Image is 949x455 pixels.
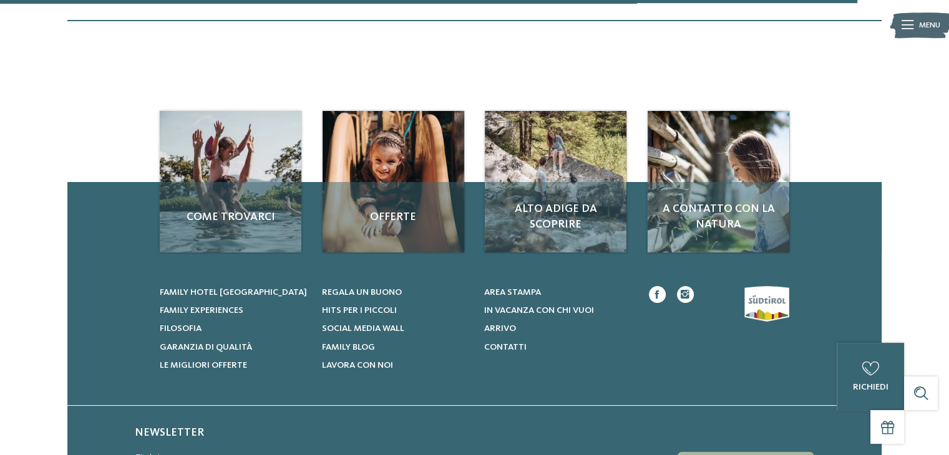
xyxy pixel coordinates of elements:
span: Area stampa [484,288,540,297]
span: Family Blog [322,343,375,352]
img: Cercate un hotel per famiglie? Qui troverete solo i migliori! [160,111,301,252]
a: Social Media Wall [322,322,470,335]
span: Newsletter [135,427,204,438]
a: richiedi [837,343,904,410]
a: Family Blog [322,341,470,353]
span: Filosofia [160,324,202,333]
span: Come trovarci [171,209,290,225]
span: Social Media Wall [322,324,404,333]
span: In vacanza con chi vuoi [484,306,593,315]
a: Hits per i piccoli [322,304,470,317]
a: Garanzia di qualità [160,341,308,353]
span: Family experiences [160,306,243,315]
a: Lavora con noi [322,359,470,371]
span: Arrivo [484,324,515,333]
span: Lavora con noi [322,361,393,370]
span: Offerte [334,209,453,225]
a: Regala un buono [322,286,470,299]
span: Regala un buono [322,288,402,297]
a: Family hotel [GEOGRAPHIC_DATA] [160,286,308,299]
span: Alto Adige da scoprire [496,201,615,232]
a: In vacanza con chi vuoi [484,304,631,317]
span: Le migliori offerte [160,361,247,370]
img: Cercate un hotel per famiglie? Qui troverete solo i migliori! [648,111,789,252]
span: richiedi [852,383,888,391]
a: Arrivo [484,322,631,335]
a: Cercate un hotel per famiglie? Qui troverete solo i migliori! Alto Adige da scoprire [485,111,626,252]
a: Contatti [484,341,631,353]
span: Hits per i piccoli [322,306,397,315]
a: Cercate un hotel per famiglie? Qui troverete solo i migliori! Offerte [323,111,464,252]
a: Cercate un hotel per famiglie? Qui troverete solo i migliori! A contatto con la natura [648,111,789,252]
span: A contatto con la natura [659,201,778,232]
img: Cercate un hotel per famiglie? Qui troverete solo i migliori! [485,111,626,252]
a: Le migliori offerte [160,359,308,371]
a: Area stampa [484,286,631,299]
span: Contatti [484,343,526,352]
a: Cercate un hotel per famiglie? Qui troverete solo i migliori! Come trovarci [160,111,301,252]
img: Cercate un hotel per famiglie? Qui troverete solo i migliori! [323,111,464,252]
a: Filosofia [160,322,308,335]
span: Garanzia di qualità [160,343,252,352]
a: Family experiences [160,304,308,317]
span: Family hotel [GEOGRAPHIC_DATA] [160,288,307,297]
